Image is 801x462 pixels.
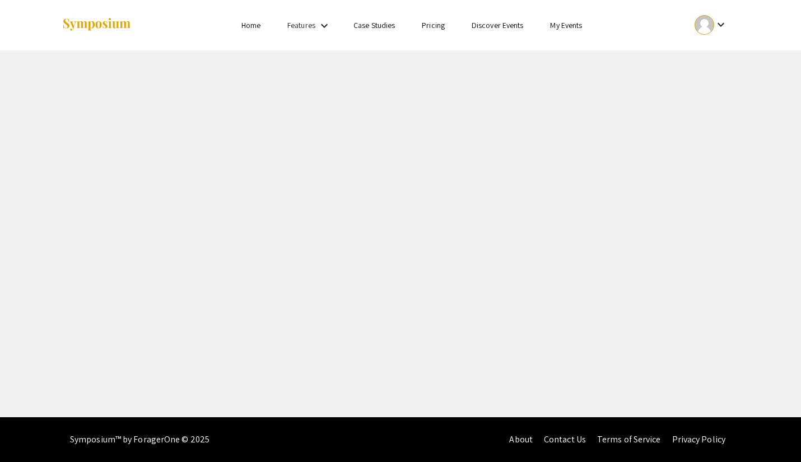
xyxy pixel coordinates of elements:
a: Terms of Service [597,433,661,445]
a: Features [287,20,315,30]
div: Symposium™ by ForagerOne © 2025 [70,417,209,462]
img: Symposium by ForagerOne [62,17,132,32]
a: About [509,433,533,445]
a: Home [241,20,260,30]
a: Privacy Policy [672,433,725,445]
a: Discover Events [472,20,524,30]
mat-icon: Expand account dropdown [714,18,728,31]
button: Expand account dropdown [683,12,739,38]
a: My Events [550,20,582,30]
a: Pricing [422,20,445,30]
a: Contact Us [544,433,586,445]
a: Case Studies [353,20,395,30]
iframe: Chat [753,412,793,454]
mat-icon: Expand Features list [318,19,331,32]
